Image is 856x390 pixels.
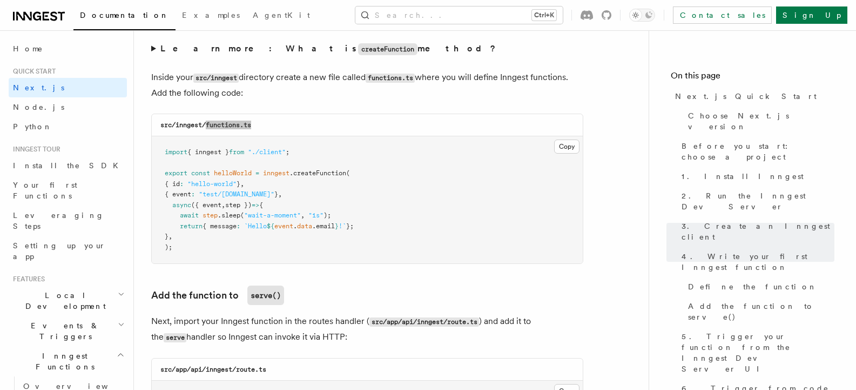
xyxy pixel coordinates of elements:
span: ); [323,211,331,219]
span: { inngest } [187,148,229,156]
span: await [180,211,199,219]
span: ; [286,148,289,156]
span: Node.js [13,103,64,111]
button: Local Development [9,286,127,316]
a: 1. Install Inngest [677,167,834,186]
span: ({ event [191,201,221,209]
span: Setting up your app [13,241,106,261]
h4: On this page [671,69,834,87]
code: src/app/api/inngest/route.ts [160,366,266,373]
a: Add the function toserve() [151,286,284,305]
span: . [293,222,297,230]
span: Python [13,122,52,131]
span: } [237,180,240,188]
span: { [259,201,263,209]
span: Home [13,43,43,54]
kbd: Ctrl+K [532,10,556,21]
span: ${ [267,222,274,230]
button: Toggle dark mode [629,9,655,22]
a: Home [9,39,127,58]
strong: Learn more: What is method? [160,43,498,54]
a: 2. Run the Inngest Dev Server [677,186,834,216]
span: Inngest tour [9,145,60,154]
p: Next, import your Inngest function in the routes handler ( ) and add it to the handler so Inngest... [151,314,583,345]
p: Inside your directory create a new file called where you will define Inngest functions. Add the f... [151,70,583,101]
span: : [191,190,195,198]
a: Node.js [9,97,127,117]
a: Python [9,117,127,136]
span: Local Development [9,290,118,312]
span: "wait-a-moment" [244,211,301,219]
span: from [229,148,244,156]
span: , [278,190,282,198]
span: import [165,148,187,156]
a: Add the function to serve() [684,296,834,327]
span: => [252,201,259,209]
span: 4. Write your first Inngest function [682,251,834,273]
a: Leveraging Steps [9,206,127,236]
span: Next.js [13,83,64,92]
span: ); [165,243,172,251]
span: 2. Run the Inngest Dev Server [682,190,834,212]
code: serve [164,333,186,342]
span: : [237,222,240,230]
summary: Learn more: What iscreateFunctionmethod? [151,41,583,57]
span: , [301,211,305,219]
span: Documentation [80,11,169,19]
a: Install the SDK [9,156,127,175]
span: async [172,201,191,209]
span: .email [312,222,335,230]
span: 5. Trigger your function from the Inngest Dev Server UI [682,331,834,374]
a: Next.js [9,78,127,97]
span: "1s" [308,211,323,219]
span: step }) [225,201,252,209]
span: Choose Next.js version [688,110,834,132]
span: 1. Install Inngest [682,171,804,182]
code: serve() [247,286,284,305]
span: "test/[DOMAIN_NAME]" [199,190,274,198]
code: src/inngest/functions.ts [160,121,251,129]
a: Sign Up [776,6,847,24]
a: AgentKit [246,3,316,29]
span: Inngest Functions [9,351,117,372]
span: Before you start: choose a project [682,141,834,162]
span: return [180,222,203,230]
span: data [297,222,312,230]
span: Next.js Quick Start [675,91,817,102]
span: } [165,233,168,240]
code: functions.ts [366,74,415,83]
span: , [168,233,172,240]
span: { id [165,180,180,188]
span: Install the SDK [13,161,125,170]
span: export [165,169,187,177]
span: "hello-world" [187,180,237,188]
span: step [203,211,218,219]
span: }; [346,222,354,230]
span: helloWorld [214,169,252,177]
button: Inngest Functions [9,346,127,376]
button: Events & Triggers [9,316,127,346]
a: 3. Create an Inngest client [677,216,834,247]
span: = [255,169,259,177]
a: Documentation [73,3,176,30]
span: `Hello [244,222,267,230]
a: Contact sales [673,6,772,24]
span: !` [339,222,346,230]
span: Define the function [688,281,817,292]
span: : [180,180,184,188]
a: Define the function [684,277,834,296]
a: Examples [176,3,246,29]
span: .createFunction [289,169,346,177]
span: event [274,222,293,230]
button: Copy [554,140,579,154]
span: { event [165,190,191,198]
a: 5. Trigger your function from the Inngest Dev Server UI [677,327,834,379]
span: ( [346,169,350,177]
span: Leveraging Steps [13,211,104,230]
span: , [221,201,225,209]
span: } [274,190,278,198]
a: 4. Write your first Inngest function [677,247,834,277]
code: src/app/api/inngest/route.ts [369,318,479,327]
code: src/inngest [193,74,239,83]
code: createFunction [358,43,417,55]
